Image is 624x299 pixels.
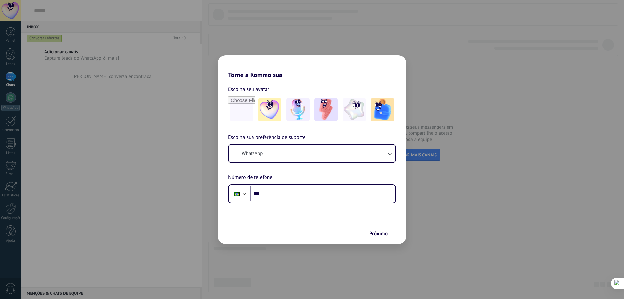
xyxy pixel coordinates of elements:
[371,98,394,121] img: -5.jpeg
[218,55,406,79] h2: Torne a Kommo sua
[228,173,272,182] span: Número de telefone
[314,98,338,121] img: -3.jpeg
[286,98,310,121] img: -2.jpeg
[366,228,396,239] button: Próximo
[258,98,281,121] img: -1.jpeg
[242,150,263,157] span: WhatsApp
[228,85,269,94] span: Escolha seu avatar
[229,145,395,162] button: WhatsApp
[228,133,305,142] span: Escolha sua preferência de suporte
[231,187,243,201] div: Brazil: + 55
[369,231,388,236] span: Próximo
[343,98,366,121] img: -4.jpeg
